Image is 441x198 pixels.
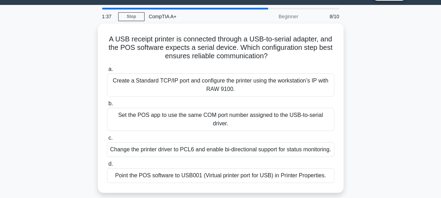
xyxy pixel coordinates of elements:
[118,12,145,21] a: Stop
[108,161,113,167] span: d.
[145,9,241,24] div: CompTIA A+
[108,135,113,141] span: c.
[107,73,334,97] div: Create a Standard TCP/IP port and configure the printer using the workstation’s IP with RAW 9100.
[98,9,118,24] div: 1:37
[107,142,334,157] div: Change the printer driver to PCL6 and enable bi-directional support for status monitoring.
[106,35,335,61] h5: A USB receipt printer is connected through a USB-to-serial adapter, and the POS software expects ...
[108,100,113,106] span: b.
[302,9,343,24] div: 8/10
[107,168,334,183] div: Point the POS software to USB001 (Virtual printer port for USB) in Printer Properties.
[241,9,302,24] div: Beginner
[107,108,334,131] div: Set the POS app to use the same COM port number assigned to the USB-to-serial driver.
[108,66,113,72] span: a.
